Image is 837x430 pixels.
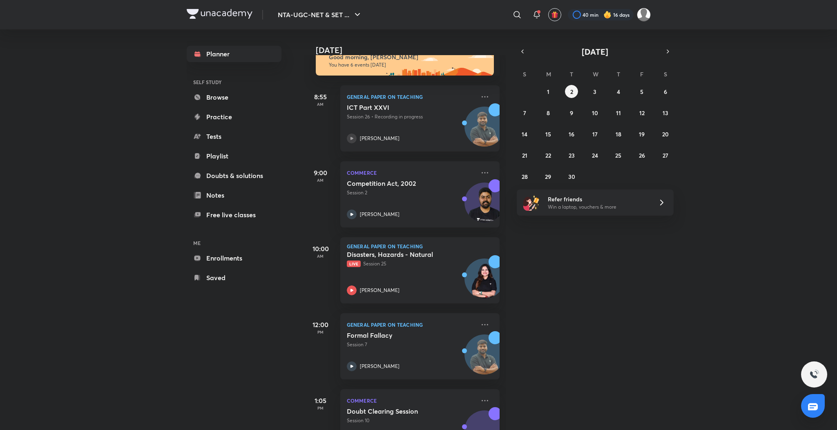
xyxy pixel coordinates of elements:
[360,363,400,370] p: [PERSON_NAME]
[347,417,475,424] p: Session 10
[663,152,668,159] abbr: September 27, 2025
[659,106,672,119] button: September 13, 2025
[547,109,550,117] abbr: September 8, 2025
[593,88,596,96] abbr: September 3, 2025
[187,9,252,21] a: Company Logo
[548,203,648,211] p: Win a laptop, vouchers & more
[542,127,555,140] button: September 15, 2025
[347,261,361,267] span: Live
[809,370,819,379] img: ttu
[565,106,578,119] button: September 9, 2025
[187,167,281,184] a: Doubts & solutions
[187,128,281,145] a: Tests
[304,168,337,178] h5: 9:00
[569,130,574,138] abbr: September 16, 2025
[635,85,648,98] button: September 5, 2025
[360,211,400,218] p: [PERSON_NAME]
[612,85,625,98] button: September 4, 2025
[347,407,449,415] h5: Doubt Clearing Session
[347,341,475,348] p: Session 7
[316,46,494,76] img: morning
[329,62,487,68] p: You have 6 events [DATE]
[465,339,504,378] img: Avatar
[637,8,651,22] img: Sakshi Nath
[568,173,575,180] abbr: September 30, 2025
[663,109,668,117] abbr: September 13, 2025
[548,195,648,203] h6: Refer friends
[522,173,528,180] abbr: September 28, 2025
[612,149,625,162] button: September 25, 2025
[528,46,662,57] button: [DATE]
[545,152,551,159] abbr: September 22, 2025
[662,130,669,138] abbr: September 20, 2025
[640,88,643,96] abbr: September 5, 2025
[565,170,578,183] button: September 30, 2025
[542,85,555,98] button: September 1, 2025
[347,331,449,339] h5: Formal Fallacy
[187,236,281,250] h6: ME
[565,149,578,162] button: September 23, 2025
[465,111,504,150] img: Avatar
[565,127,578,140] button: September 16, 2025
[664,70,667,78] abbr: Saturday
[603,11,612,19] img: streak
[523,194,540,211] img: referral
[522,130,527,138] abbr: September 14, 2025
[612,106,625,119] button: September 11, 2025
[548,8,561,21] button: avatar
[518,170,531,183] button: September 28, 2025
[659,85,672,98] button: September 6, 2025
[615,152,621,159] abbr: September 25, 2025
[347,250,449,258] h5: Disasters, Hazards - Natural
[593,70,598,78] abbr: Wednesday
[347,396,475,405] p: Commerce
[523,109,526,117] abbr: September 7, 2025
[304,92,337,102] h5: 8:55
[592,109,598,117] abbr: September 10, 2025
[635,149,648,162] button: September 26, 2025
[635,106,648,119] button: September 12, 2025
[187,250,281,266] a: Enrollments
[545,173,551,180] abbr: September 29, 2025
[187,270,281,286] a: Saved
[187,46,281,62] a: Planner
[347,320,475,330] p: General Paper on Teaching
[273,7,367,23] button: NTA-UGC-NET & SET ...
[588,127,601,140] button: September 17, 2025
[187,89,281,105] a: Browse
[347,179,449,187] h5: Competition Act, 2002
[304,330,337,334] p: PM
[612,127,625,140] button: September 18, 2025
[639,152,645,159] abbr: September 26, 2025
[616,109,621,117] abbr: September 11, 2025
[347,260,475,267] p: Session 25
[547,88,549,96] abbr: September 1, 2025
[522,152,527,159] abbr: September 21, 2025
[635,127,648,140] button: September 19, 2025
[304,254,337,258] p: AM
[582,46,608,57] span: [DATE]
[304,396,337,405] h5: 1:05
[347,113,475,120] p: Session 26 • Recording in progress
[304,405,337,410] p: PM
[551,11,558,18] img: avatar
[542,106,555,119] button: September 8, 2025
[640,70,643,78] abbr: Friday
[316,45,508,55] h4: [DATE]
[659,127,672,140] button: September 20, 2025
[187,187,281,203] a: Notes
[347,92,475,102] p: General Paper on Teaching
[588,106,601,119] button: September 10, 2025
[347,168,475,178] p: Commerce
[592,152,598,159] abbr: September 24, 2025
[187,75,281,89] h6: SELF STUDY
[518,127,531,140] button: September 14, 2025
[592,130,598,138] abbr: September 17, 2025
[617,70,620,78] abbr: Thursday
[304,178,337,183] p: AM
[565,85,578,98] button: September 2, 2025
[542,170,555,183] button: September 29, 2025
[304,244,337,254] h5: 10:00
[570,109,573,117] abbr: September 9, 2025
[347,103,449,111] h5: ICT Part XXVI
